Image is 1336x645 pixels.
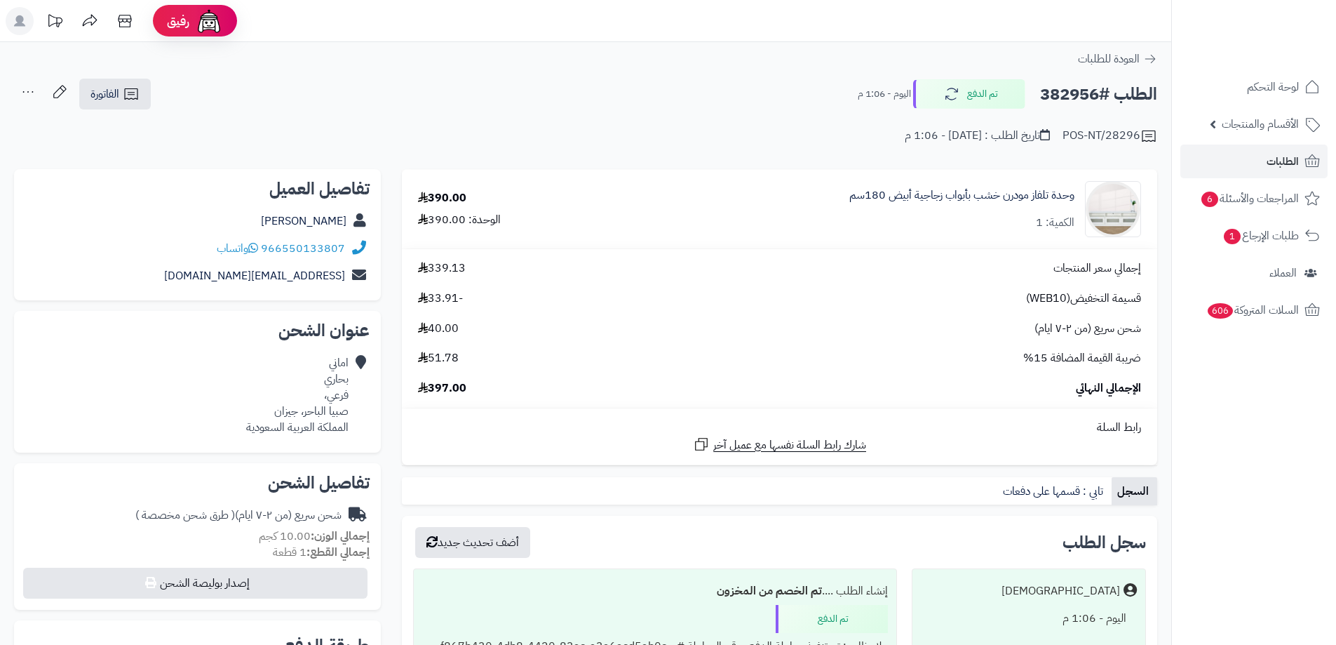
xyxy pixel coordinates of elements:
[418,260,466,277] span: 339.13
[1026,291,1141,307] span: قسيمة التخفيض(WEB10)
[25,180,370,197] h2: تفاصيل العميل
[1267,152,1299,171] span: الطلبات
[418,380,466,397] span: 397.00
[1062,534,1146,551] h3: سجل الطلب
[913,79,1025,109] button: تم الدفع
[311,528,370,545] strong: إجمالي الوزن:
[1201,192,1219,208] span: 6
[1078,51,1140,67] span: العودة للطلبات
[1076,380,1141,397] span: الإجمالي النهائي
[246,355,349,435] div: اماني بحاري فرعي، صبيا الباحر، جيزان المملكة العربية السعودية
[1180,256,1328,290] a: العملاء
[1078,51,1157,67] a: العودة للطلبات
[407,420,1152,436] div: رابط السلة
[195,7,223,35] img: ai-face.png
[418,212,501,228] div: الوحدة: 390.00
[1222,114,1299,134] span: الأقسام والمنتجات
[1241,32,1323,61] img: logo-2.png
[905,128,1050,144] div: تاريخ الطلب : [DATE] - 1:06 م
[217,240,258,257] a: واتساب
[921,605,1137,632] div: اليوم - 1:06 م
[1269,263,1297,283] span: العملاء
[693,436,866,453] a: شارك رابط السلة نفسها مع عميل آخر
[1053,260,1141,277] span: إجمالي سعر المنتجات
[25,474,370,491] h2: تفاصيل الشحن
[418,350,459,366] span: 51.78
[1180,145,1328,178] a: الطلبات
[1180,219,1328,253] a: طلبات الإرجاع1
[1112,477,1157,505] a: السجل
[135,507,342,524] div: شحن سريع (من ٢-٧ ايام)
[1180,182,1328,215] a: المراجعات والأسئلة6
[259,528,370,545] small: 10.00 كجم
[1224,229,1241,245] span: 1
[306,544,370,561] strong: إجمالي القطع:
[1086,181,1140,237] img: 1755519088-1-90x90.jpg
[23,568,367,599] button: إصدار بوليصة الشحن
[37,7,72,39] a: تحديثات المنصة
[713,437,866,453] span: شارك رابط السلة نفسها مع عميل آخر
[1040,80,1157,109] h2: الطلب #382956
[1180,70,1328,104] a: لوحة التحكم
[1200,189,1299,208] span: المراجعات والأسئلة
[1180,293,1328,327] a: السلات المتروكة606
[1023,350,1141,366] span: ضريبة القيمة المضافة 15%
[776,605,888,633] div: تم الدفع
[1206,300,1299,320] span: السلات المتروكة
[418,190,466,206] div: 390.00
[1001,583,1120,599] div: [DEMOGRAPHIC_DATA]
[418,291,463,307] span: -33.91
[1247,77,1299,97] span: لوحة التحكم
[849,187,1074,204] a: وحدة تلفاز مودرن خشب بأبواب زجاجية أبيض 180سم
[164,267,345,284] a: [EMAIL_ADDRESS][DOMAIN_NAME]
[1036,215,1074,231] div: الكمية: 1
[997,477,1112,505] a: تابي : قسمها على دفعات
[261,213,346,230] a: [PERSON_NAME]
[1222,226,1299,246] span: طلبات الإرجاع
[90,86,119,102] span: الفاتورة
[1207,303,1233,319] span: 606
[135,507,235,524] span: ( طرق شحن مخصصة )
[415,527,530,558] button: أضف تحديث جديد
[418,321,459,337] span: 40.00
[717,583,822,599] b: تم الخصم من المخزون
[167,13,189,29] span: رفيق
[422,578,887,605] div: إنشاء الطلب ....
[79,79,151,109] a: الفاتورة
[858,87,911,101] small: اليوم - 1:06 م
[25,322,370,339] h2: عنوان الشحن
[1062,128,1157,145] div: POS-NT/28296
[261,240,345,257] a: 966550133807
[273,544,370,561] small: 1 قطعة
[1034,321,1141,337] span: شحن سريع (من ٢-٧ ايام)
